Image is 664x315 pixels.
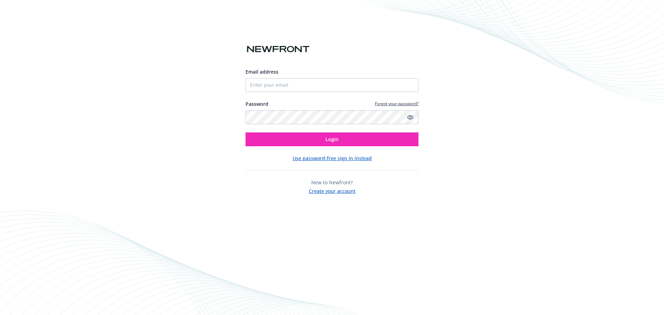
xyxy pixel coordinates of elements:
[246,132,418,146] button: Login
[246,78,418,92] input: Enter your email
[246,100,268,108] label: Password
[309,186,356,195] button: Create your account
[375,101,418,106] a: Forgot your password?
[293,155,372,162] button: Use password-free sign in instead
[246,68,278,75] span: Email address
[311,179,353,186] span: New to Newfront?
[246,43,311,55] img: Newfront logo
[325,136,339,142] span: Login
[406,113,414,121] a: Show password
[246,110,418,124] input: Enter your password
